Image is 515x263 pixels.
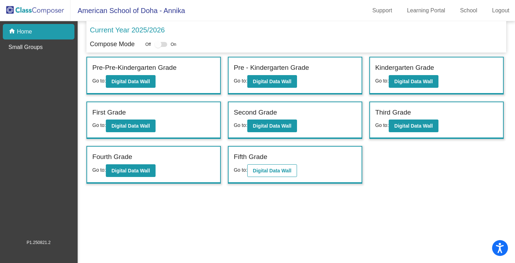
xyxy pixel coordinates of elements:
button: Digital Data Wall [389,75,438,88]
label: Pre-Pre-Kindergarten Grade [92,63,177,73]
mat-icon: home [8,27,17,36]
span: Go to: [92,167,106,173]
label: Fifth Grade [234,152,267,162]
a: Support [367,5,398,16]
p: Current Year 2025/2026 [90,25,165,35]
b: Digital Data Wall [111,168,150,173]
b: Digital Data Wall [253,123,291,129]
b: Digital Data Wall [253,79,291,84]
button: Digital Data Wall [106,75,156,88]
span: Go to: [375,122,389,128]
a: School [454,5,483,16]
button: Digital Data Wall [106,120,156,132]
p: Home [17,27,32,36]
b: Digital Data Wall [394,79,433,84]
span: Go to: [234,122,247,128]
label: Kindergarten Grade [375,63,434,73]
p: Compose Mode [90,39,135,49]
label: First Grade [92,108,126,118]
span: Go to: [234,167,247,173]
button: Digital Data Wall [389,120,438,132]
button: Digital Data Wall [247,164,297,177]
b: Digital Data Wall [111,79,150,84]
span: Go to: [92,122,106,128]
span: Go to: [92,78,106,84]
span: Go to: [234,78,247,84]
button: Digital Data Wall [106,164,156,177]
button: Digital Data Wall [247,120,297,132]
label: Pre - Kindergarten Grade [234,63,309,73]
p: Small Groups [8,43,43,51]
b: Digital Data Wall [111,123,150,129]
span: Off [145,41,151,48]
span: American School of Doha - Annika [71,5,185,16]
label: Fourth Grade [92,152,132,162]
b: Digital Data Wall [253,168,291,173]
label: Second Grade [234,108,277,118]
span: On [171,41,176,48]
a: Logout [486,5,515,16]
span: Go to: [375,78,389,84]
a: Learning Portal [401,5,451,16]
label: Third Grade [375,108,411,118]
button: Digital Data Wall [247,75,297,88]
b: Digital Data Wall [394,123,433,129]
